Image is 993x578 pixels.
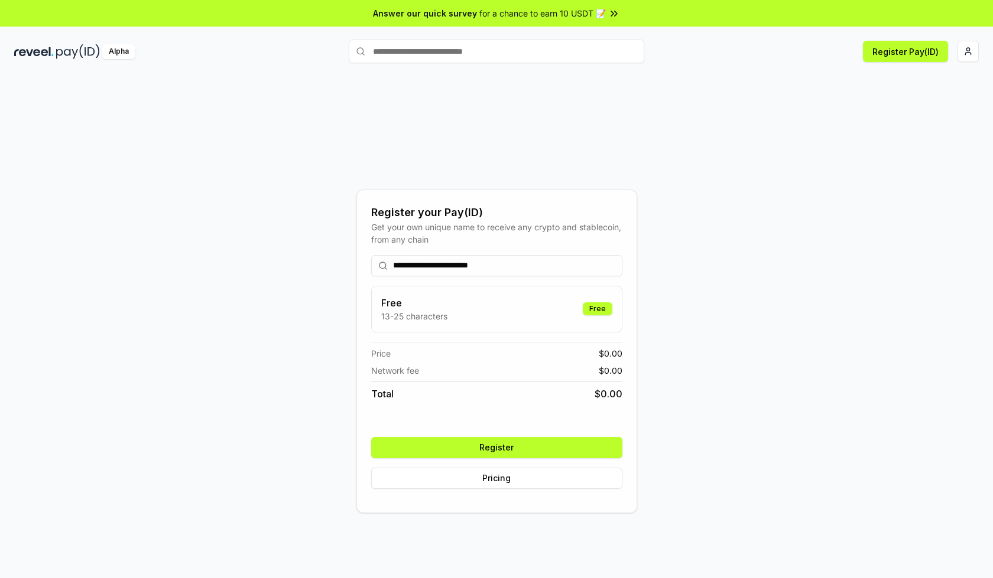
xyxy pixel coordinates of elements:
span: Price [371,347,391,360]
span: Total [371,387,394,401]
span: $ 0.00 [595,387,622,401]
span: $ 0.00 [599,347,622,360]
button: Register [371,437,622,458]
button: Pricing [371,468,622,489]
button: Register Pay(ID) [863,41,948,62]
div: Alpha [102,44,135,59]
img: pay_id [56,44,100,59]
span: Answer our quick survey [373,7,477,19]
h3: Free [381,296,447,310]
span: $ 0.00 [599,364,622,377]
div: Get your own unique name to receive any crypto and stablecoin, from any chain [371,221,622,246]
img: reveel_dark [14,44,54,59]
span: Network fee [371,364,419,377]
div: Register your Pay(ID) [371,204,622,221]
div: Free [583,302,612,315]
p: 13-25 characters [381,310,447,322]
span: for a chance to earn 10 USDT 📝 [479,7,606,19]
